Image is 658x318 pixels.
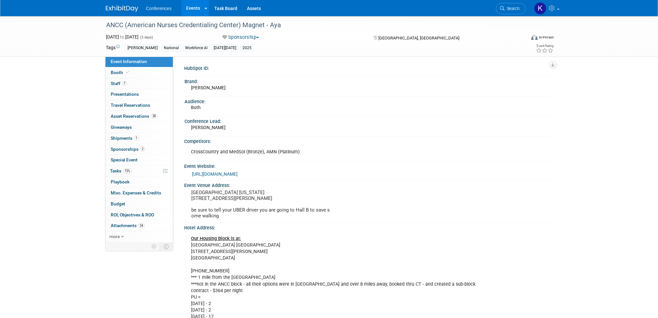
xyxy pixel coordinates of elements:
[162,45,181,51] div: National
[505,6,519,11] span: Search
[534,2,546,15] img: Katie Widhelm
[192,171,238,177] a: [URL][DOMAIN_NAME]
[106,100,173,111] a: Travel Reservations
[104,19,516,31] div: ANCC (American Nurses Credentialing Center) Magnet - Aya
[106,155,173,165] a: Special Event
[106,231,173,242] a: more
[240,45,253,51] div: 2025
[151,114,157,118] span: 28
[184,63,552,71] div: HubSpot ID:
[212,45,238,51] div: [DATE][DATE]
[106,122,173,133] a: Giveaways
[119,34,125,39] span: to
[106,220,173,231] a: Attachments24
[139,35,153,39] span: (3 days)
[111,136,139,141] span: Shipments
[123,169,132,173] span: 73%
[106,133,173,144] a: Shipments1
[106,111,173,122] a: Asset Reservations28
[111,223,145,228] span: Attachments
[134,136,139,140] span: 1
[106,188,173,198] a: Misc. Expenses & Credits
[536,44,553,48] div: Event Rating
[106,199,173,209] a: Budget
[106,78,173,89] a: Staff7
[191,105,201,110] span: Both
[106,44,120,52] td: Tags
[111,190,161,195] span: Misc. Expenses & Credits
[496,3,526,14] a: Search
[149,242,160,251] td: Personalize Event Tab Strip
[106,166,173,176] a: Tasks73%
[138,223,145,228] span: 24
[106,5,138,12] img: ExhibitDay
[191,85,226,90] span: [PERSON_NAME]
[106,210,173,220] a: ROI, Objectives & ROO
[111,81,127,86] span: Staff
[186,146,481,159] div: CrossCountry and MedSol (Bronze), AMN (Platinum)
[487,34,554,43] div: Event Format
[378,36,459,40] span: [GEOGRAPHIC_DATA], [GEOGRAPHIC_DATA]
[106,67,173,78] a: Booth
[111,201,125,206] span: Budget
[184,116,550,125] div: Conference Lead:
[140,147,145,151] span: 2
[111,179,129,184] span: Playbook
[183,45,209,51] div: Workforce AI
[111,103,150,108] span: Travel Reservations
[106,89,173,100] a: Presentations
[106,34,139,39] span: [DATE] [DATE]
[184,137,552,145] div: Competitors:
[191,125,226,130] span: [PERSON_NAME]
[111,125,132,130] span: Giveaways
[184,77,550,85] div: Brand:
[184,97,550,105] div: Audience:
[184,181,552,189] div: Event Venue Address:
[126,71,129,74] i: Booth reservation complete
[111,92,139,97] span: Presentations
[539,35,554,40] div: In-Person
[111,70,130,75] span: Booth
[531,35,538,40] img: Format-Inperson.png
[111,147,145,152] span: Sponsorships
[160,242,173,251] td: Toggle Event Tabs
[146,6,172,11] span: Conferences
[184,161,552,170] div: Event Website:
[191,236,241,241] b: Our Housing Block is at:
[110,168,132,173] span: Tasks
[109,234,120,239] span: more
[184,223,552,231] div: Hotel Address:
[220,34,262,41] button: Sponsorship
[126,45,160,51] div: [PERSON_NAME]
[111,212,154,217] span: ROI, Objectives & ROO
[191,190,330,219] pre: [GEOGRAPHIC_DATA] [US_STATE] [STREET_ADDRESS][PERSON_NAME] be sure to tell your UBER driver you a...
[106,56,173,67] a: Event Information
[106,144,173,155] a: Sponsorships2
[106,177,173,187] a: Playbook
[111,114,157,119] span: Asset Reservations
[111,157,138,162] span: Special Event
[122,81,127,86] span: 7
[111,59,147,64] span: Event Information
